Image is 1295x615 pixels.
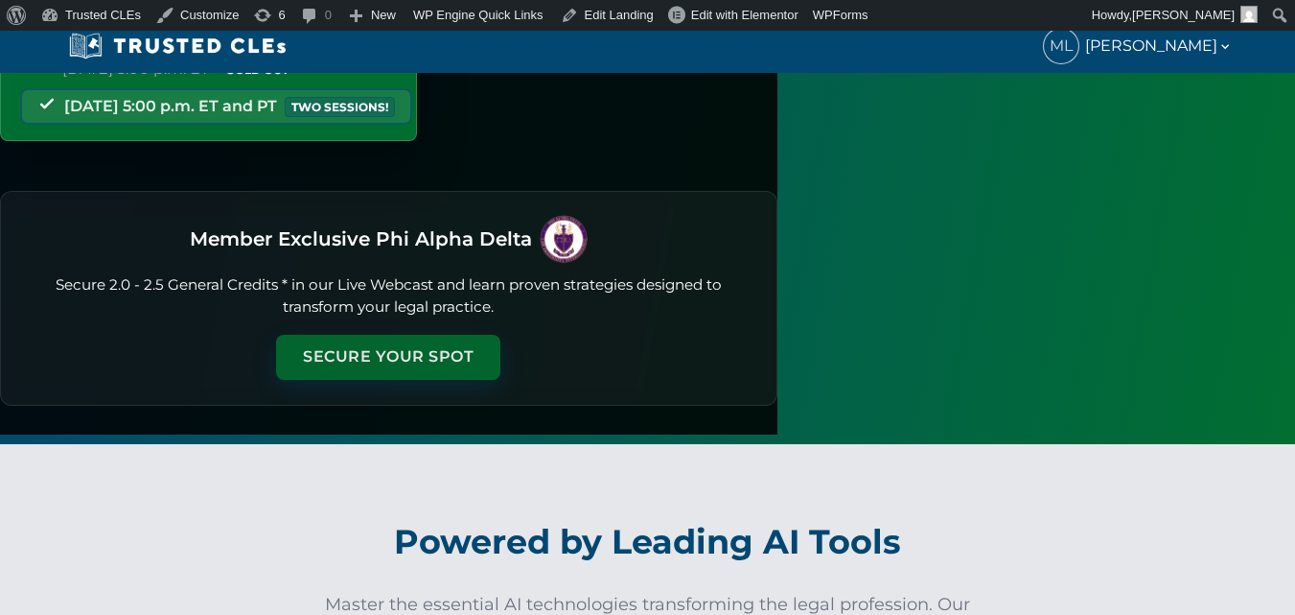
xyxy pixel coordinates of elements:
span: [PERSON_NAME] [1132,8,1235,22]
h3: Member Exclusive Phi Alpha Delta [190,222,532,256]
span: Edit with Elementor [691,8,798,22]
span: SOLD OUT [220,59,295,80]
span: ML [1044,29,1078,63]
button: Secure Your Spot [276,335,500,379]
h2: Powered by Leading AI Tools [117,509,1179,576]
img: PAD [540,215,588,263]
span: [PERSON_NAME] [1085,34,1233,59]
p: Secure 2.0 - 2.5 General Credits * in our Live Webcast and learn proven strategies designed to tr... [24,274,753,319]
img: Trusted CLEs [63,32,292,60]
span: [DATE] 5:00 p.m. ET [62,59,209,78]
